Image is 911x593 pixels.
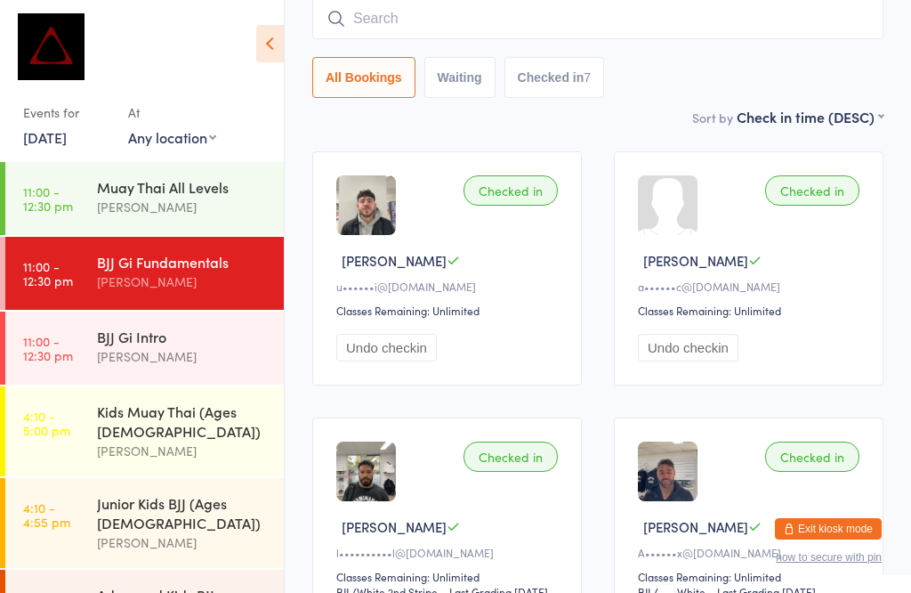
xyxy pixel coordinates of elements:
[775,518,882,540] button: Exit kiosk mode
[97,346,269,367] div: [PERSON_NAME]
[312,57,415,98] button: All Bookings
[97,402,269,441] div: Kids Muay Thai (Ages [DEMOGRAPHIC_DATA])
[776,551,882,564] button: how to secure with pin
[97,327,269,346] div: BJJ Gi Intro
[504,57,605,98] button: Checked in7
[5,237,284,310] a: 11:00 -12:30 pmBJJ Gi Fundamentals[PERSON_NAME]
[97,252,269,272] div: BJJ Gi Fundamentals
[638,442,697,501] img: image1716778659.png
[23,500,70,529] time: 4:10 - 4:55 pm
[128,98,216,127] div: At
[336,175,396,235] img: image1755486161.png
[638,279,865,294] div: a••••••c@[DOMAIN_NAME]
[336,569,563,584] div: Classes Remaining: Unlimited
[23,259,73,288] time: 11:00 - 12:30 pm
[336,334,437,361] button: Undo checkin
[5,478,284,568] a: 4:10 -4:55 pmJunior Kids BJJ (Ages [DEMOGRAPHIC_DATA])[PERSON_NAME]
[737,107,883,126] div: Check in time (DESC)
[584,70,591,85] div: 7
[638,569,865,584] div: Classes Remaining: Unlimited
[765,442,859,472] div: Checked in
[638,334,738,361] button: Undo checkin
[424,57,496,98] button: Waiting
[336,442,396,501] img: image1670975145.png
[638,545,865,560] div: A••••••x@[DOMAIN_NAME]
[97,493,269,532] div: Junior Kids BJJ (Ages [DEMOGRAPHIC_DATA])
[97,272,269,292] div: [PERSON_NAME]
[342,251,447,270] span: [PERSON_NAME]
[97,532,269,553] div: [PERSON_NAME]
[643,517,748,536] span: [PERSON_NAME]
[692,109,733,126] label: Sort by
[643,251,748,270] span: [PERSON_NAME]
[464,442,558,472] div: Checked in
[5,312,284,385] a: 11:00 -12:30 pmBJJ Gi Intro[PERSON_NAME]
[23,127,67,147] a: [DATE]
[342,517,447,536] span: [PERSON_NAME]
[23,98,110,127] div: Events for
[23,334,73,362] time: 11:00 - 12:30 pm
[464,175,558,206] div: Checked in
[97,197,269,217] div: [PERSON_NAME]
[23,184,73,213] time: 11:00 - 12:30 pm
[97,441,269,461] div: [PERSON_NAME]
[5,162,284,235] a: 11:00 -12:30 pmMuay Thai All Levels[PERSON_NAME]
[638,303,865,318] div: Classes Remaining: Unlimited
[765,175,859,206] div: Checked in
[336,279,563,294] div: u••••••i@[DOMAIN_NAME]
[23,409,70,437] time: 4:10 - 5:00 pm
[336,303,563,318] div: Classes Remaining: Unlimited
[5,386,284,476] a: 4:10 -5:00 pmKids Muay Thai (Ages [DEMOGRAPHIC_DATA])[PERSON_NAME]
[18,13,85,80] img: Dominance MMA Thomastown
[336,545,563,560] div: l••••••••••l@[DOMAIN_NAME]
[128,127,216,147] div: Any location
[97,177,269,197] div: Muay Thai All Levels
